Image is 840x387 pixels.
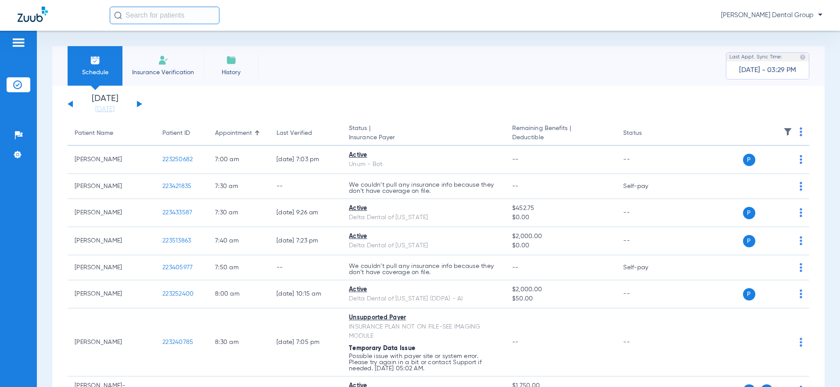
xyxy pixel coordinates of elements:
[269,255,342,280] td: --
[162,129,201,138] div: Patient ID
[269,174,342,199] td: --
[349,133,498,142] span: Insurance Payer
[208,280,269,308] td: 8:00 AM
[800,127,802,136] img: group-dot-blue.svg
[276,129,335,138] div: Last Verified
[349,285,498,294] div: Active
[800,263,802,272] img: group-dot-blue.svg
[269,199,342,227] td: [DATE] 9:26 AM
[512,285,610,294] span: $2,000.00
[349,345,415,351] span: Temporary Data Issue
[800,208,802,217] img: group-dot-blue.svg
[349,263,498,275] p: We couldn’t pull any insurance info because they don’t have coverage on file.
[800,155,802,164] img: group-dot-blue.svg
[208,308,269,376] td: 8:30 AM
[269,146,342,174] td: [DATE] 7:03 PM
[158,55,169,65] img: Manual Insurance Verification
[616,308,675,376] td: --
[616,121,675,146] th: Status
[162,156,193,163] span: 223250682
[226,55,237,65] img: History
[276,129,312,138] div: Last Verified
[68,280,155,308] td: [PERSON_NAME]
[162,339,193,345] span: 223240785
[505,121,617,146] th: Remaining Benefits |
[616,227,675,255] td: --
[208,146,269,174] td: 7:00 AM
[349,232,498,241] div: Active
[743,288,755,300] span: P
[349,294,498,304] div: Delta Dental of [US_STATE] (DDPA) - AI
[800,338,802,347] img: group-dot-blue.svg
[783,127,792,136] img: filter.svg
[349,160,498,169] div: Unum - Bot
[74,68,116,77] span: Schedule
[616,199,675,227] td: --
[75,129,113,138] div: Patient Name
[743,235,755,247] span: P
[90,55,101,65] img: Schedule
[616,280,675,308] td: --
[208,227,269,255] td: 7:40 AM
[162,183,191,189] span: 223421835
[512,133,610,142] span: Deductible
[349,213,498,222] div: Delta Dental of [US_STATE]
[79,94,131,114] li: [DATE]
[208,199,269,227] td: 7:30 AM
[215,129,262,138] div: Appointment
[114,11,122,19] img: Search Icon
[349,322,498,341] div: INSURANCE PLAN NOT ON FILE-SEE IMAGING MODULE
[512,213,610,222] span: $0.00
[162,291,194,297] span: 223252400
[162,264,193,271] span: 223405977
[616,174,675,199] td: Self-pay
[208,255,269,280] td: 7:50 AM
[68,199,155,227] td: [PERSON_NAME]
[739,66,796,75] span: [DATE] - 03:29 PM
[512,264,519,271] span: --
[800,54,806,60] img: last sync help info
[512,204,610,213] span: $452.75
[349,204,498,213] div: Active
[162,129,190,138] div: Patient ID
[512,294,610,304] span: $50.00
[349,151,498,160] div: Active
[11,37,25,48] img: hamburger-icon
[215,129,252,138] div: Appointment
[616,255,675,280] td: Self-pay
[721,11,822,20] span: [PERSON_NAME] Dental Group
[18,7,48,22] img: Zuub Logo
[349,313,498,322] div: Unsupported Payer
[269,227,342,255] td: [DATE] 7:23 PM
[162,210,192,216] span: 223433587
[68,146,155,174] td: [PERSON_NAME]
[743,154,755,166] span: P
[342,121,505,146] th: Status |
[512,156,519,163] span: --
[616,146,675,174] td: --
[743,207,755,219] span: P
[68,174,155,199] td: [PERSON_NAME]
[796,345,840,387] iframe: Chat Widget
[68,227,155,255] td: [PERSON_NAME]
[269,280,342,308] td: [DATE] 10:15 AM
[512,232,610,241] span: $2,000.00
[129,68,197,77] span: Insurance Verification
[68,255,155,280] td: [PERSON_NAME]
[110,7,219,24] input: Search for patients
[269,308,342,376] td: [DATE] 7:05 PM
[75,129,148,138] div: Patient Name
[800,182,802,191] img: group-dot-blue.svg
[208,174,269,199] td: 7:30 AM
[349,353,498,372] p: Possible issue with payer site or system error. Please try again in a bit or contact Support if n...
[68,308,155,376] td: [PERSON_NAME]
[210,68,252,77] span: History
[512,241,610,250] span: $0.00
[729,53,782,61] span: Last Appt. Sync Time:
[800,289,802,298] img: group-dot-blue.svg
[800,236,802,245] img: group-dot-blue.svg
[162,238,191,244] span: 223513863
[349,182,498,194] p: We couldn’t pull any insurance info because they don’t have coverage on file.
[512,183,519,189] span: --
